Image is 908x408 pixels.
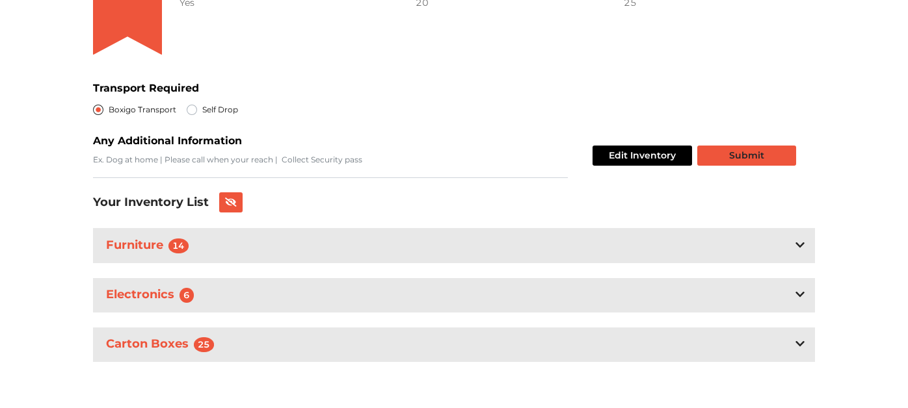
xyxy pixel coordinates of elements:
[93,82,199,94] b: Transport Required
[103,236,196,256] h3: Furniture
[194,337,214,351] span: 25
[697,146,796,166] button: Submit
[593,146,692,166] button: Edit Inventory
[93,134,242,147] b: Any Additional Information
[109,102,176,118] label: Boxigo Transport
[93,196,209,210] h3: Your Inventory List
[168,238,189,253] span: 14
[103,335,222,355] h3: Carton Boxes
[202,102,238,118] label: Self Drop
[180,288,194,302] span: 6
[103,285,202,305] h3: Electronics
